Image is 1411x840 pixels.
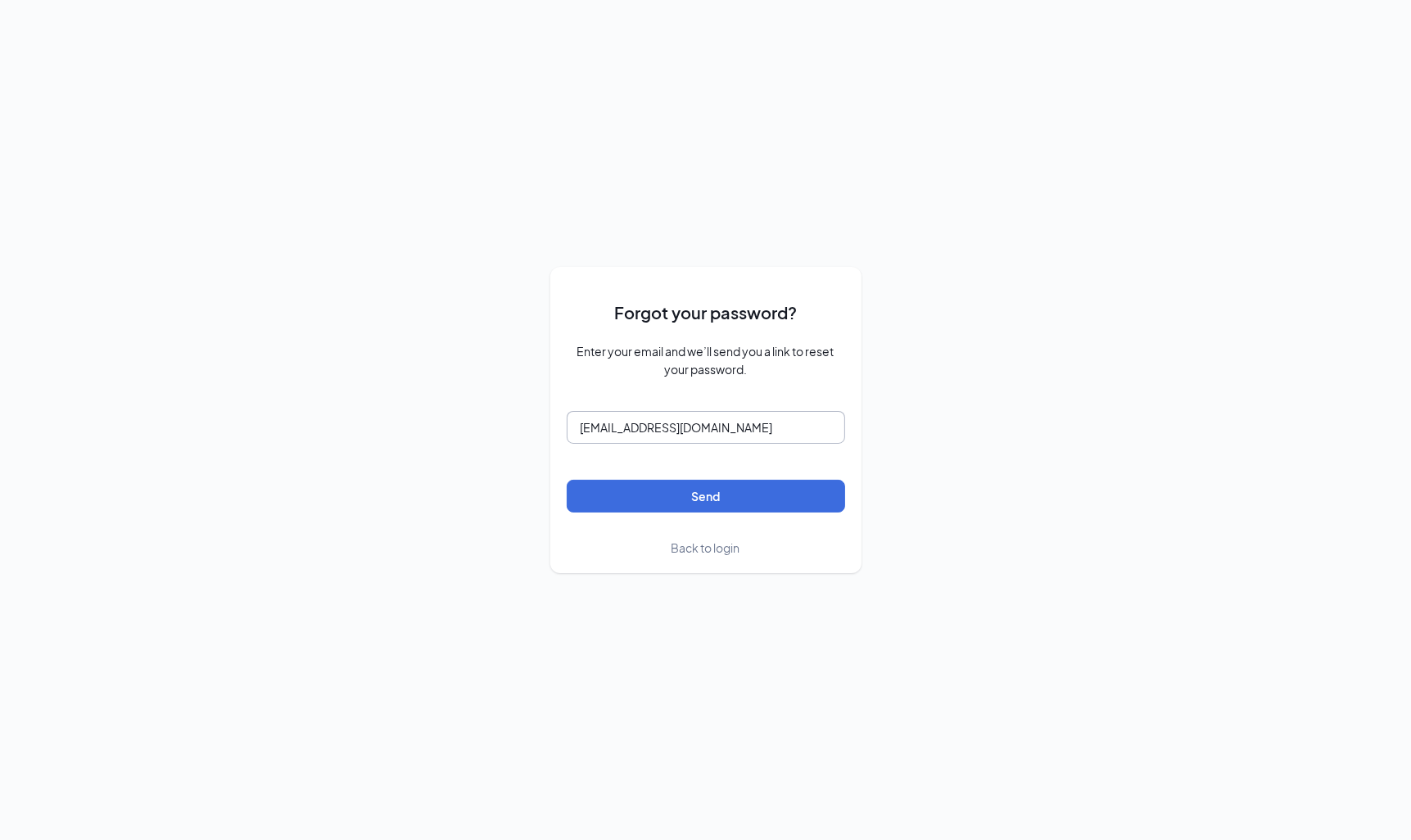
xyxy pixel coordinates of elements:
[567,480,845,513] button: Send
[567,342,845,378] span: Enter your email and we’ll send you a link to reset your password.
[672,540,740,555] span: Back to login
[614,300,797,325] span: Forgot your password?
[567,411,845,444] input: Email
[672,539,740,557] a: Back to login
